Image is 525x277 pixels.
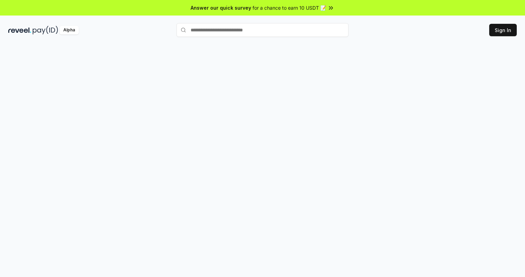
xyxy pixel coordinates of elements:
button: Sign In [489,24,517,36]
span: for a chance to earn 10 USDT 📝 [253,4,326,11]
span: Answer our quick survey [191,4,251,11]
img: pay_id [33,26,58,34]
div: Alpha [60,26,79,34]
img: reveel_dark [8,26,31,34]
